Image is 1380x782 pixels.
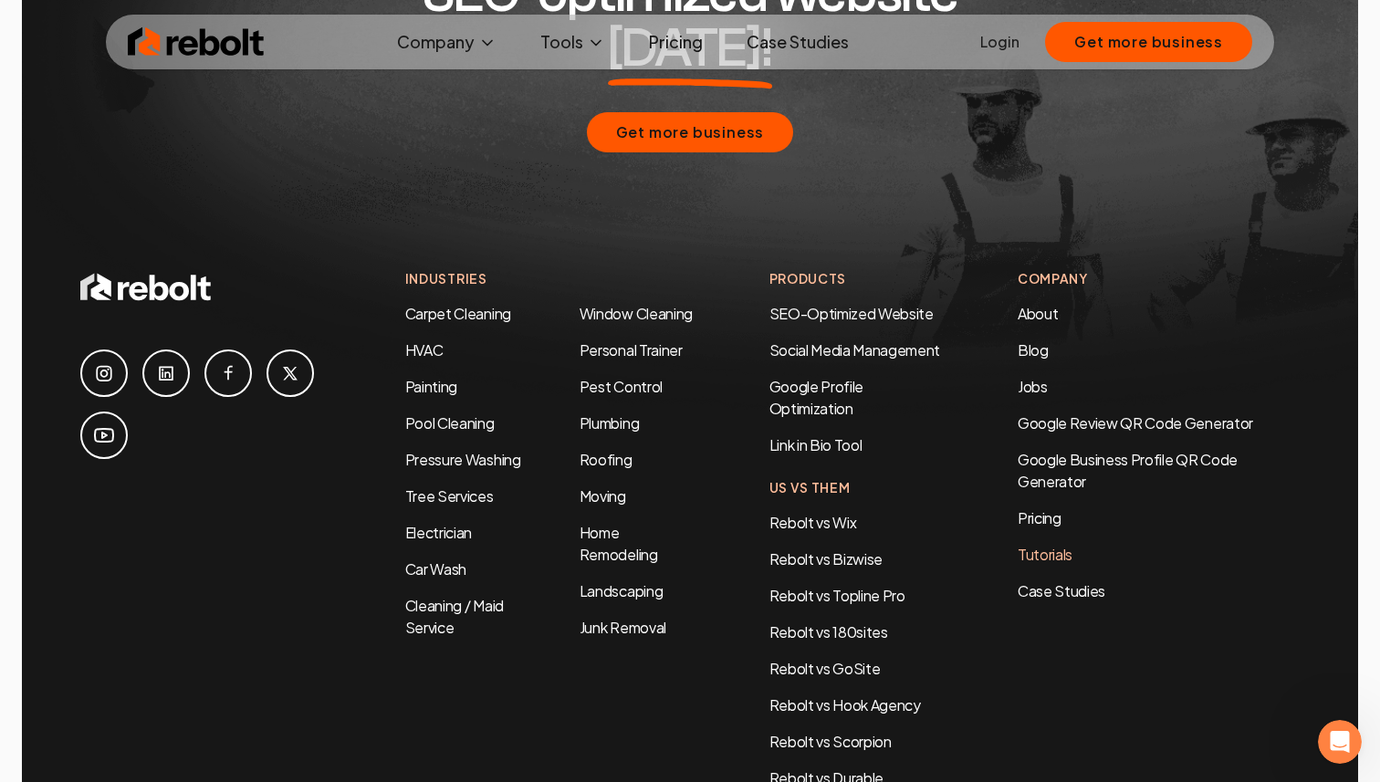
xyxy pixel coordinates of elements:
h4: Us Vs Them [769,478,945,497]
a: SEO-Optimized Website [769,304,934,323]
a: Rebolt vs Wix [769,513,857,532]
a: Google Review QR Code Generator [1018,413,1253,433]
a: Login [980,31,1019,53]
a: Blog [1018,340,1049,360]
a: Google Profile Optimization [769,377,864,418]
a: Pressure Washing [405,450,521,469]
a: Case Studies [732,24,863,60]
a: About [1018,304,1058,323]
button: Tools [526,24,620,60]
a: Google Business Profile QR Code Generator [1018,450,1238,491]
a: Pest Control [580,377,663,396]
a: Jobs [1018,377,1048,396]
a: Rebolt vs Bizwise [769,549,883,568]
a: Pricing [634,24,717,60]
a: Link in Bio Tool [769,435,862,454]
button: Company [382,24,511,60]
a: Rebolt vs 180sites [769,622,888,641]
a: Rebolt vs Scorpion [769,732,892,751]
a: HVAC [405,340,444,360]
a: Rebolt vs GoSite [769,659,881,678]
h4: Industries [405,269,696,288]
a: Rebolt vs Hook Agency [769,695,921,714]
a: Carpet Cleaning [405,304,511,323]
span: [DATE]! [608,21,773,76]
a: Pool Cleaning [405,413,495,433]
a: Painting [405,377,457,396]
iframe: Intercom live chat [1318,720,1362,764]
a: Home Remodeling [580,523,658,564]
a: Roofing [580,450,632,469]
a: Case Studies [1018,580,1300,602]
button: Get more business [587,112,794,152]
a: Tree Services [405,486,494,506]
h4: Products [769,269,945,288]
a: Window Cleaning [580,304,693,323]
a: Electrician [405,523,472,542]
a: Moving [580,486,626,506]
a: Social Media Management [769,340,941,360]
a: Pricing [1018,507,1300,529]
img: Rebolt Logo [128,24,265,60]
button: Get more business [1045,22,1252,62]
a: Tutorials [1018,544,1300,566]
a: Rebolt vs Topline Pro [769,586,905,605]
a: Plumbing [580,413,639,433]
a: Car Wash [405,559,466,579]
a: Landscaping [580,581,663,600]
a: Cleaning / Maid Service [405,596,504,637]
a: Personal Trainer [580,340,683,360]
a: Junk Removal [580,618,666,637]
h4: Company [1018,269,1300,288]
